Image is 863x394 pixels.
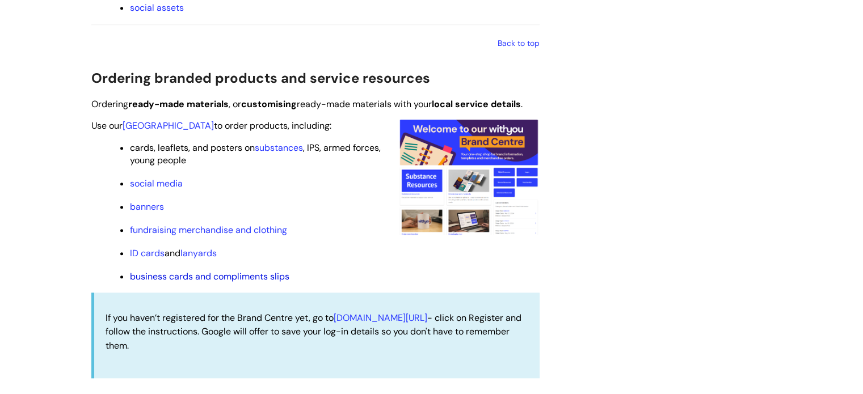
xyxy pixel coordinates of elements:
span: cards, leaflets, and posters on , IPS, armed forces, young people [130,142,381,166]
a: substances [255,142,303,154]
a: fundraising merchandise and clothing [130,224,287,236]
span: Use our to order products, including: [91,120,331,132]
a: [GEOGRAPHIC_DATA] [123,120,214,132]
a: social assets [130,2,184,14]
strong: ready-made materials [128,98,229,110]
a: [DOMAIN_NAME][URL] [334,312,427,324]
span: and [130,247,217,259]
a: business cards and compliments slips [130,270,289,282]
a: social media [130,177,183,189]
a: lanyards [180,247,217,259]
a: banners [130,201,164,213]
strong: customising [241,98,297,110]
span: Ordering , or ready-made materials with your . [91,98,523,110]
a: Back to top [498,38,540,48]
a: ID cards [130,247,165,259]
span: Ordering branded products and service resources [91,69,430,87]
strong: local service details [432,98,521,110]
img: A screenshot of the homepage of the Brand Centre showing how easy it is to navigate [398,118,540,235]
span: If you haven’t registered for the Brand Centre yet, go to - click on Register and follow the inst... [106,312,521,352]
